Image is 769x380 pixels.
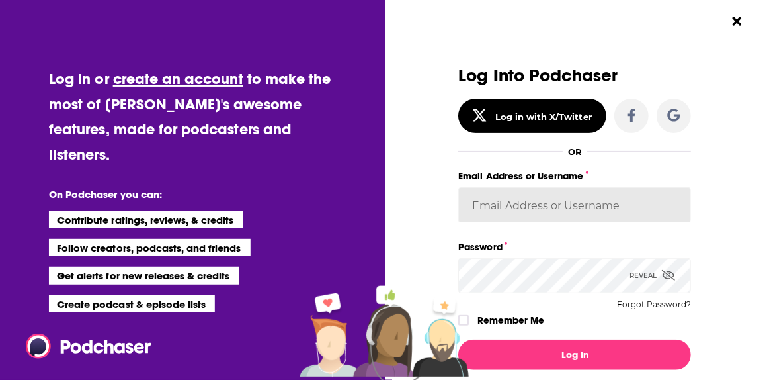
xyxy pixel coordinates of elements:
li: Create podcast & episode lists [49,295,215,312]
input: Email Address or Username [458,187,691,223]
label: Remember Me [477,312,544,329]
h3: Log Into Podchaser [458,66,691,85]
button: Log in with X/Twitter [458,99,606,133]
li: Follow creators, podcasts, and friends [49,239,251,256]
img: Podchaser - Follow, Share and Rate Podcasts [26,334,153,359]
button: Close Button [725,9,750,34]
div: Reveal [629,258,675,293]
button: Forgot Password? [617,300,691,309]
li: Get alerts for new releases & credits [49,267,239,284]
li: On Podchaser you can: [49,188,313,201]
li: Contribute ratings, reviews, & credits [49,211,243,228]
label: Password [458,238,691,256]
a: Podchaser - Follow, Share and Rate Podcasts [26,334,142,359]
label: Email Address or Username [458,167,691,185]
div: OR [568,146,582,157]
a: create an account [113,70,243,88]
div: Log in with X/Twitter [495,111,592,122]
button: Log In [458,340,691,370]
